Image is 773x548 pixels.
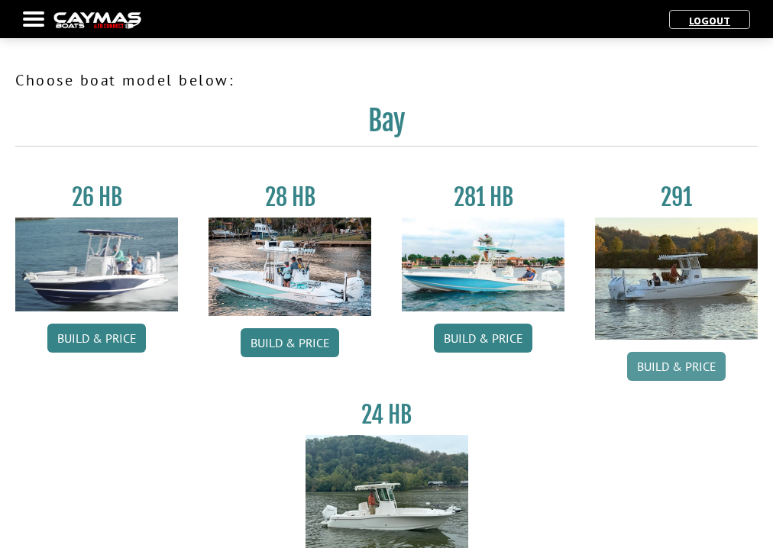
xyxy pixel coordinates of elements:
img: 28-hb-twin.jpg [402,218,564,311]
h3: 28 HB [209,183,371,211]
h3: 24 HB [306,401,468,429]
a: Build & Price [241,328,339,357]
a: Logout [681,14,738,27]
img: 26_new_photo_resized.jpg [15,218,178,311]
a: Build & Price [434,324,532,353]
a: Build & Price [627,352,726,381]
h3: 281 HB [402,183,564,211]
h3: 26 HB [15,183,178,211]
a: Build & Price [47,324,146,353]
p: Choose boat model below: [15,69,758,92]
img: caymas-dealer-connect-2ed40d3bc7270c1d8d7ffb4b79bf05adc795679939227970def78ec6f6c03838.gif [53,12,141,28]
h3: 291 [595,183,758,211]
h2: Bay [15,104,758,147]
img: 28_hb_thumbnail_for_caymas_connect.jpg [209,218,371,316]
img: 291_Thumbnail.jpg [595,218,758,340]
